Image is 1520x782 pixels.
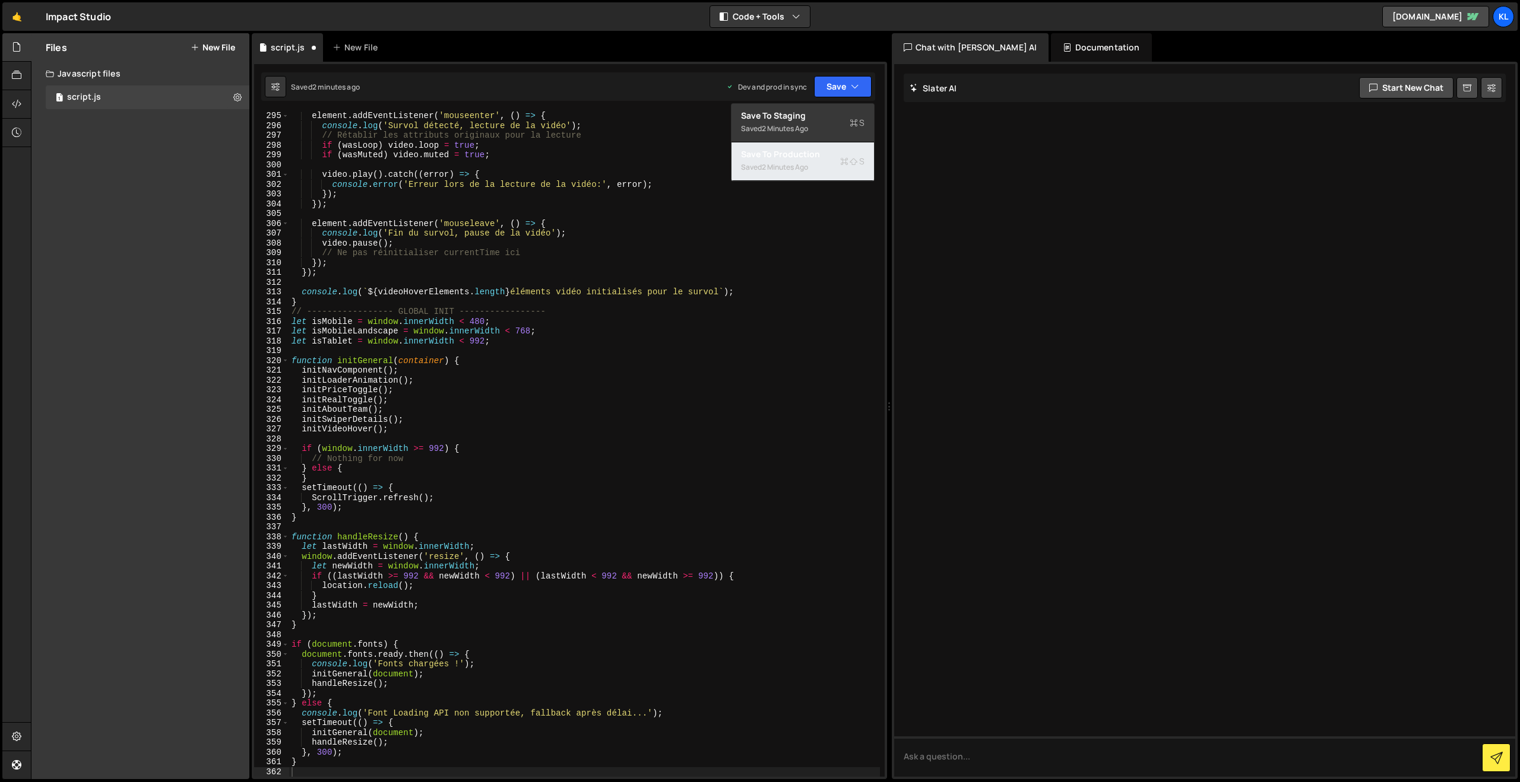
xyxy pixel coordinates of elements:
a: 🤙 [2,2,31,31]
div: 328 [254,434,289,444]
div: 350 [254,650,289,660]
div: 2 minutes ago [312,82,360,92]
div: 327 [254,424,289,434]
div: 320 [254,356,289,366]
div: 361 [254,757,289,767]
span: S [840,155,864,167]
div: 354 [254,689,289,699]
div: 359 [254,738,289,748]
div: 319 [254,346,289,356]
div: 326 [254,415,289,425]
div: 299 [254,150,289,160]
div: 303 [254,189,289,199]
div: 298 [254,141,289,151]
div: 342 [254,571,289,581]
div: 295 [254,111,289,121]
div: 336 [254,513,289,523]
div: 314 [254,297,289,307]
span: S [850,117,864,129]
div: 349 [254,640,289,650]
div: Save to Production [741,148,864,160]
button: Code + Tools [710,6,810,27]
div: 301 [254,170,289,180]
div: 333 [254,483,289,493]
button: Save to ProductionS Saved2 minutes ago [731,142,874,181]
div: 312 [254,278,289,288]
div: Saved [741,160,864,174]
div: 356 [254,708,289,719]
div: 345 [254,600,289,611]
div: 329 [254,444,289,454]
div: Documentation [1051,33,1151,62]
div: 308 [254,239,289,249]
div: Saved [291,82,360,92]
div: Dev and prod in sync [726,82,807,92]
div: 325 [254,405,289,415]
div: 334 [254,493,289,503]
div: 300 [254,160,289,170]
div: 310 [254,258,289,268]
div: 297 [254,131,289,141]
div: 335 [254,503,289,513]
div: 304 [254,199,289,209]
div: script.js [271,42,305,53]
div: 337 [254,522,289,532]
span: 1 [56,94,63,103]
div: 338 [254,532,289,542]
div: 321 [254,365,289,376]
div: 355 [254,698,289,708]
div: 323 [254,385,289,395]
button: New File [191,43,235,52]
div: 296 [254,121,289,131]
div: 362 [254,767,289,777]
div: 302 [254,180,289,190]
div: 332 [254,473,289,484]
div: 322 [254,376,289,386]
div: 315 [254,307,289,317]
div: 347 [254,620,289,630]
div: 346 [254,611,289,621]
a: Kl [1493,6,1514,27]
div: 2 minutes ago [762,123,808,133]
div: 330 [254,454,289,464]
div: 352 [254,669,289,679]
a: [DOMAIN_NAME] [1382,6,1489,27]
button: Save [814,76,872,97]
div: 357 [254,718,289,728]
h2: Files [46,41,67,54]
h2: Slater AI [910,82,957,94]
div: 331 [254,463,289,473]
button: Save to StagingS Saved2 minutes ago [731,104,874,142]
div: 2 minutes ago [762,162,808,172]
div: 13507/33932.js [46,85,249,109]
div: 311 [254,268,289,278]
div: 318 [254,336,289,347]
div: 360 [254,748,289,758]
div: Save to Staging [741,110,864,122]
div: 317 [254,326,289,336]
div: 313 [254,287,289,297]
div: 344 [254,591,289,601]
div: 316 [254,317,289,327]
div: 348 [254,630,289,640]
div: 340 [254,552,289,562]
div: Impact Studio [46,9,111,24]
div: 324 [254,395,289,405]
div: New File [332,42,382,53]
div: 307 [254,228,289,239]
div: 305 [254,209,289,219]
div: 351 [254,659,289,669]
div: Chat with [PERSON_NAME] AI [892,33,1049,62]
div: 309 [254,248,289,258]
div: Javascript files [31,62,249,85]
button: Start new chat [1359,77,1453,98]
div: 358 [254,728,289,738]
div: 339 [254,542,289,552]
div: Saved [741,122,864,136]
div: script.js [67,92,101,103]
div: 353 [254,679,289,689]
div: 306 [254,219,289,229]
div: 343 [254,581,289,591]
div: 341 [254,561,289,571]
